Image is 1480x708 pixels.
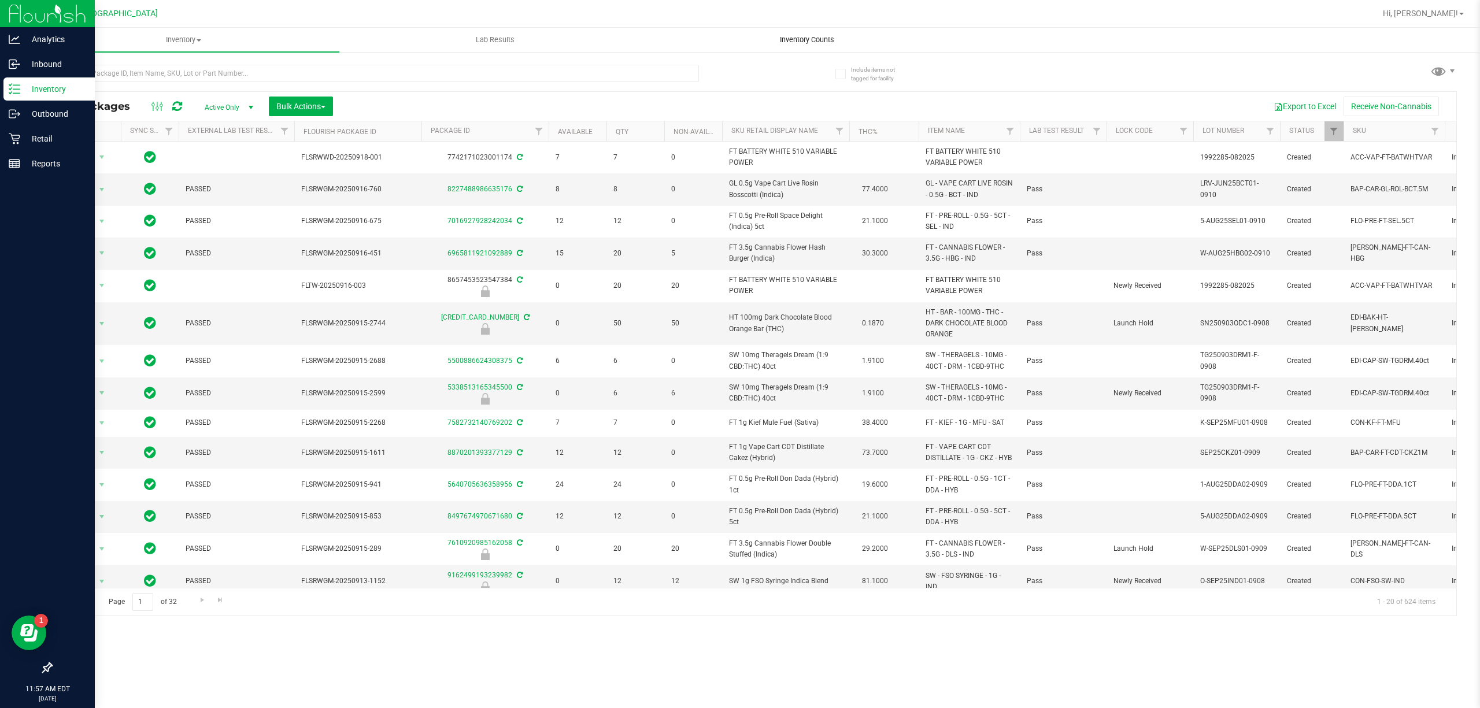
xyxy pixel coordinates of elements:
span: 5-AUG25DDA02-0909 [1200,511,1273,522]
span: PASSED [186,417,287,428]
span: FT - VAPE CART CDT DISTILLATE - 1G - CKZ - HYB [926,442,1013,464]
p: Analytics [20,32,90,46]
span: Created [1287,355,1337,366]
span: FLSRWGM-20250913-1152 [301,576,415,587]
inline-svg: Inventory [9,83,20,95]
span: select [95,316,109,332]
span: Pass [1027,417,1100,428]
a: Package ID [431,127,470,135]
span: Pass [1027,248,1100,259]
span: FLSRWGM-20250915-853 [301,511,415,522]
span: BAP-CAR-FT-CDT-CKZ1M [1350,447,1438,458]
a: 7610920985162058 [447,539,512,547]
input: 1 [132,593,153,611]
span: Created [1287,576,1337,587]
span: 0 [671,184,715,195]
span: 24 [556,479,600,490]
span: [PERSON_NAME]-FT-CAN-HBG [1350,242,1438,264]
span: 77.4000 [856,181,894,198]
span: Created [1287,417,1337,428]
span: In Sync [144,540,156,557]
span: 6 [613,388,657,399]
span: In Sync [144,213,156,229]
span: Created [1287,318,1337,329]
span: FLSRWGM-20250915-2744 [301,318,415,329]
iframe: Resource center [12,616,46,650]
a: Item Name [928,127,965,135]
span: Created [1287,248,1337,259]
span: select [95,573,109,590]
span: Created [1287,280,1337,291]
a: Lot Number [1202,127,1244,135]
div: Newly Received [420,581,550,593]
span: Pass [1027,184,1100,195]
span: 6 [671,388,715,399]
span: PASSED [186,543,287,554]
p: Retail [20,132,90,146]
span: In Sync [144,181,156,197]
a: Lab Results [339,28,651,52]
span: Launch Hold [1113,318,1186,329]
a: Inventory Counts [651,28,963,52]
span: FLTW-20250916-003 [301,280,415,291]
a: Filter [160,121,179,141]
span: FT 0.5g Pre-Roll Don Dada (Hybrid) 5ct [729,506,842,528]
button: Export to Excel [1266,97,1344,116]
span: FLSRWWD-20250918-001 [301,152,415,163]
a: [CREDIT_CARD_NUMBER] [441,313,519,321]
span: EDI-BAK-HT-[PERSON_NAME] [1350,312,1438,334]
span: SEP25CKZ01-0909 [1200,447,1273,458]
span: 0.1870 [856,315,890,332]
div: Launch Hold [420,548,550,560]
span: select [95,245,109,261]
inline-svg: Inbound [9,58,20,70]
span: FT BATTERY WHITE 510 VARIABLE POWER [729,275,842,296]
a: External Lab Test Result [188,127,279,135]
p: Outbound [20,107,90,121]
span: HT 100mg Dark Chocolate Blood Orange Bar (THC) [729,312,842,334]
span: FT - KIEF - 1G - MFU - SAT [926,417,1013,428]
span: Pass [1027,576,1100,587]
span: FLO-PRE-FT-DDA.5CT [1350,511,1438,522]
span: In Sync [144,414,156,431]
a: Filter [830,121,849,141]
a: Sku Retail Display Name [731,127,818,135]
span: select [95,277,109,294]
a: Inventory [28,28,339,52]
a: Lock Code [1116,127,1153,135]
inline-svg: Analytics [9,34,20,45]
span: 0 [556,576,600,587]
span: Pass [1027,447,1100,458]
span: Pass [1027,216,1100,227]
div: 7742171023001174 [420,152,550,163]
span: 5 [671,248,715,259]
span: Sync from Compliance System [515,357,523,365]
span: FLSRWGM-20250916-451 [301,248,415,259]
span: Pass [1027,388,1100,399]
span: 0 [671,511,715,522]
span: select [95,149,109,165]
span: 7 [556,152,600,163]
span: Sync from Compliance System [515,571,523,579]
span: FT 1g Kief Mule Fuel (Sativa) [729,417,842,428]
a: Go to the next page [194,593,210,609]
a: 7016927928242034 [447,217,512,225]
span: SN250903ODC1-0908 [1200,318,1273,329]
span: Sync from Compliance System [515,418,523,427]
span: Sync from Compliance System [515,276,523,284]
span: Pass [1027,479,1100,490]
inline-svg: Retail [9,133,20,144]
span: 7 [613,417,657,428]
span: select [95,181,109,198]
span: FT - PRE-ROLL - 0.5G - 5CT - SEL - IND [926,210,1013,232]
span: 24 [613,479,657,490]
span: TG250903DRM1-F-0908 [1200,350,1273,372]
span: Created [1287,447,1337,458]
span: O-SEP25IND01-0908 [1200,576,1273,587]
span: select [95,415,109,431]
a: Filter [1087,121,1107,141]
div: 8657453523547384 [420,275,550,297]
span: SW 10mg Theragels Dream (1:9 CBD:THC) 40ct [729,350,842,372]
span: FLSRWGM-20250915-941 [301,479,415,490]
span: PASSED [186,248,287,259]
